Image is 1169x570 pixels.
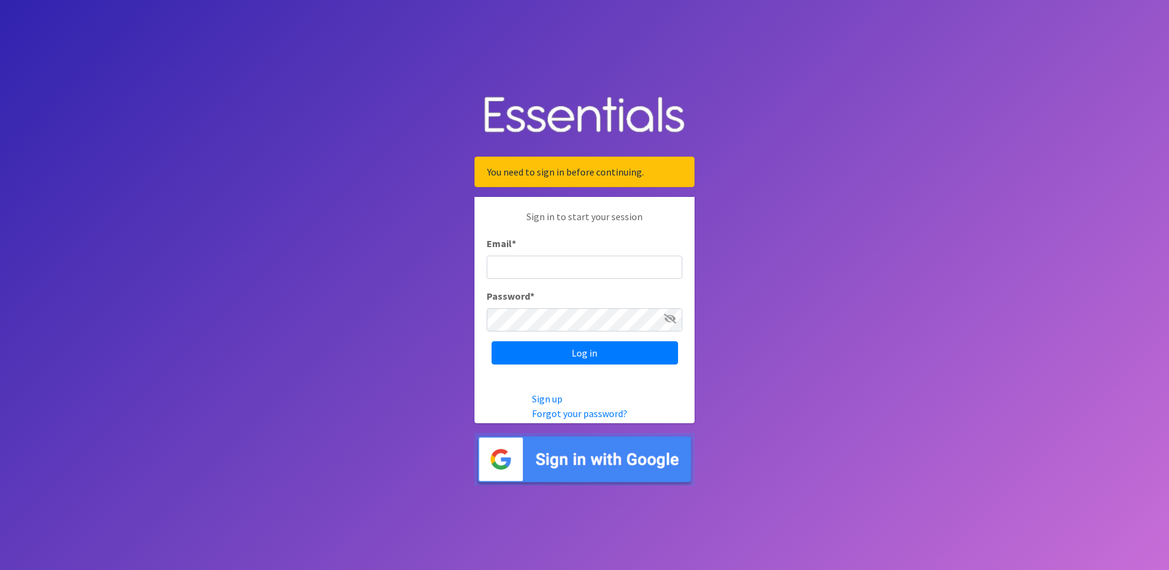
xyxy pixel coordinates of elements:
div: You need to sign in before continuing. [474,157,695,187]
a: Sign up [532,393,562,405]
abbr: required [512,237,516,250]
img: Human Essentials [474,84,695,147]
abbr: required [530,290,534,302]
img: Sign in with Google [474,433,695,486]
label: Password [487,289,534,303]
a: Forgot your password? [532,407,627,420]
p: Sign in to start your session [487,209,682,236]
input: Log in [492,341,678,365]
label: Email [487,236,516,251]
